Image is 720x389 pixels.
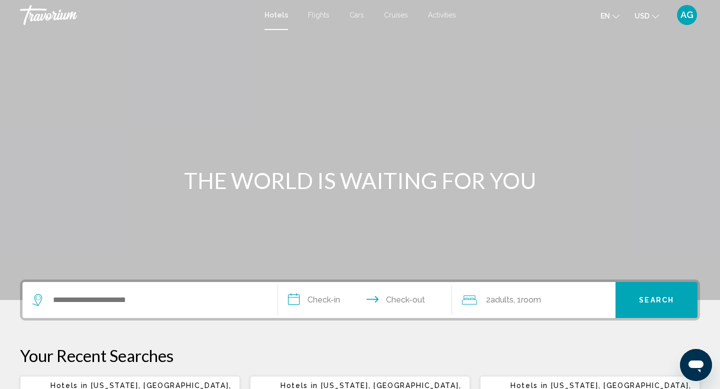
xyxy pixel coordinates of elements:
div: Search widget [22,282,697,318]
button: Change language [600,8,619,23]
span: 2 [486,293,513,307]
a: Cars [349,11,364,19]
button: Check in and out dates [278,282,452,318]
span: Search [639,296,674,304]
button: Travelers: 2 adults, 0 children [452,282,616,318]
span: USD [634,12,649,20]
a: Flights [308,11,329,19]
a: Cruises [384,11,408,19]
h1: THE WORLD IS WAITING FOR YOU [172,167,547,193]
span: en [600,12,610,20]
span: Room [521,295,541,304]
button: Change currency [634,8,659,23]
button: Search [615,282,697,318]
span: AG [680,10,693,20]
iframe: Button to launch messaging window [680,349,712,381]
a: Hotels [264,11,288,19]
button: User Menu [674,4,700,25]
p: Your Recent Searches [20,345,700,365]
a: Travorium [20,5,254,25]
a: Activities [428,11,456,19]
span: Adults [490,295,513,304]
span: , 1 [513,293,541,307]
